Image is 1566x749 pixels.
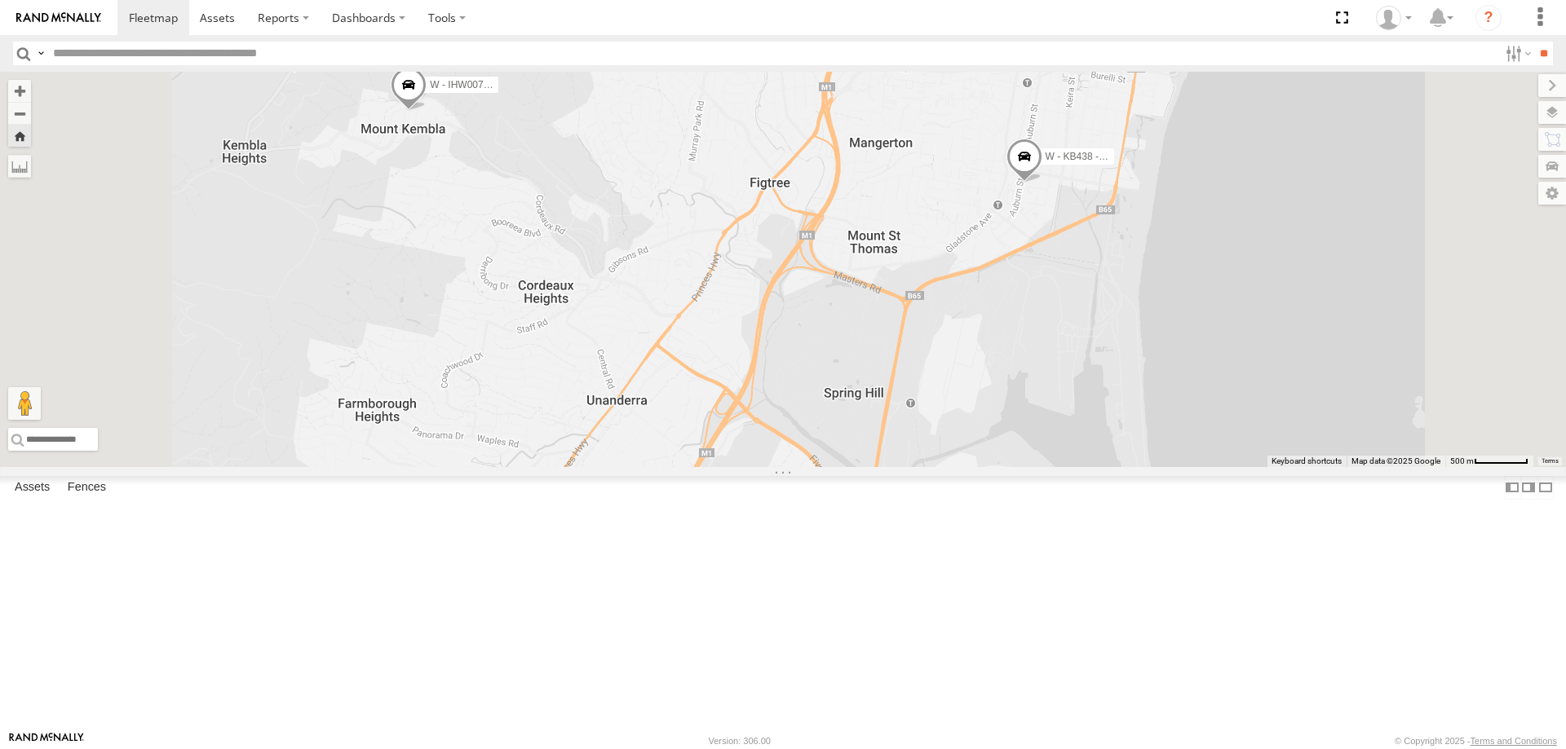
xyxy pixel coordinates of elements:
[1370,6,1418,30] div: Tye Clark
[8,387,41,420] button: Drag Pegman onto the map to open Street View
[1520,476,1537,500] label: Dock Summary Table to the Right
[1395,736,1557,746] div: © Copyright 2025 -
[1542,458,1559,465] a: Terms (opens in new tab)
[8,155,31,178] label: Measure
[1450,456,1474,465] span: 500 m
[1499,42,1534,65] label: Search Filter Options
[1475,5,1502,31] i: ?
[1504,476,1520,500] label: Dock Summary Table to the Left
[1046,151,1182,162] span: W - KB438 - [PERSON_NAME]
[1538,182,1566,205] label: Map Settings
[8,80,31,102] button: Zoom in
[1445,456,1533,467] button: Map Scale: 500 m per 63 pixels
[1351,456,1440,465] span: Map data ©2025 Google
[430,78,573,90] span: W - IHW007 - [PERSON_NAME]
[709,736,771,746] div: Version: 306.00
[1471,736,1557,746] a: Terms and Conditions
[16,12,101,24] img: rand-logo.svg
[34,42,47,65] label: Search Query
[1272,456,1342,467] button: Keyboard shortcuts
[1537,476,1554,500] label: Hide Summary Table
[8,125,31,147] button: Zoom Home
[7,476,58,499] label: Assets
[9,733,84,749] a: Visit our Website
[60,476,114,499] label: Fences
[8,102,31,125] button: Zoom out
